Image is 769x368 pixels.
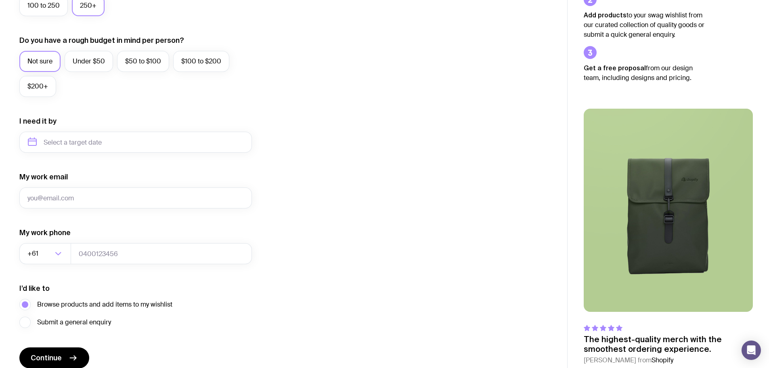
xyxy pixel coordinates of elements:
p: The highest-quality merch with the smoothest ordering experience. [584,334,753,354]
strong: Add products [584,11,627,19]
label: $100 to $200 [173,51,229,72]
input: 0400123456 [71,243,252,264]
label: My work phone [19,228,71,238]
label: $50 to $100 [117,51,169,72]
label: I need it by [19,116,57,126]
label: My work email [19,172,68,182]
p: from our design team, including designs and pricing. [584,63,705,83]
input: Select a target date [19,132,252,153]
span: Continue [31,353,62,363]
span: +61 [27,243,40,264]
span: Browse products and add items to my wishlist [37,300,172,309]
label: Under $50 [65,51,113,72]
input: you@email.com [19,187,252,208]
label: Do you have a rough budget in mind per person? [19,36,184,45]
div: Search for option [19,243,71,264]
span: Shopify [652,356,673,364]
div: Open Intercom Messenger [742,341,761,360]
label: I’d like to [19,284,50,293]
span: Submit a general enquiry [37,318,111,327]
label: Not sure [19,51,61,72]
p: to your swag wishlist from our curated collection of quality goods or submit a quick general enqu... [584,10,705,40]
input: Search for option [40,243,52,264]
label: $200+ [19,76,56,97]
strong: Get a free proposal [584,64,646,71]
cite: [PERSON_NAME] from [584,355,753,365]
